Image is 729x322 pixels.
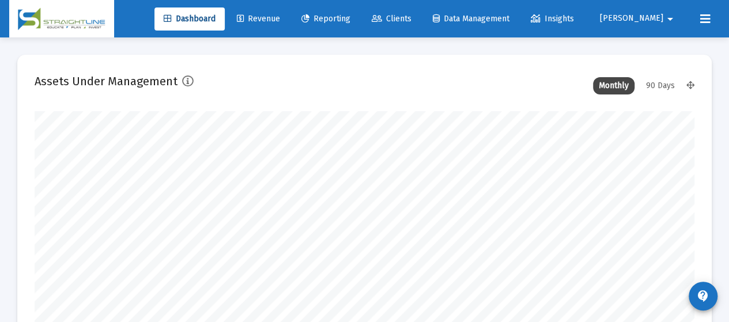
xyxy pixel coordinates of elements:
[228,7,289,31] a: Revenue
[424,7,519,31] a: Data Management
[362,7,421,31] a: Clients
[292,7,360,31] a: Reporting
[600,14,663,24] span: [PERSON_NAME]
[154,7,225,31] a: Dashboard
[18,7,105,31] img: Dashboard
[164,14,216,24] span: Dashboard
[301,14,350,24] span: Reporting
[663,7,677,31] mat-icon: arrow_drop_down
[586,7,691,30] button: [PERSON_NAME]
[531,14,574,24] span: Insights
[522,7,583,31] a: Insights
[237,14,280,24] span: Revenue
[433,14,509,24] span: Data Management
[372,14,411,24] span: Clients
[35,72,177,90] h2: Assets Under Management
[696,289,710,303] mat-icon: contact_support
[640,77,681,94] div: 90 Days
[593,77,634,94] div: Monthly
